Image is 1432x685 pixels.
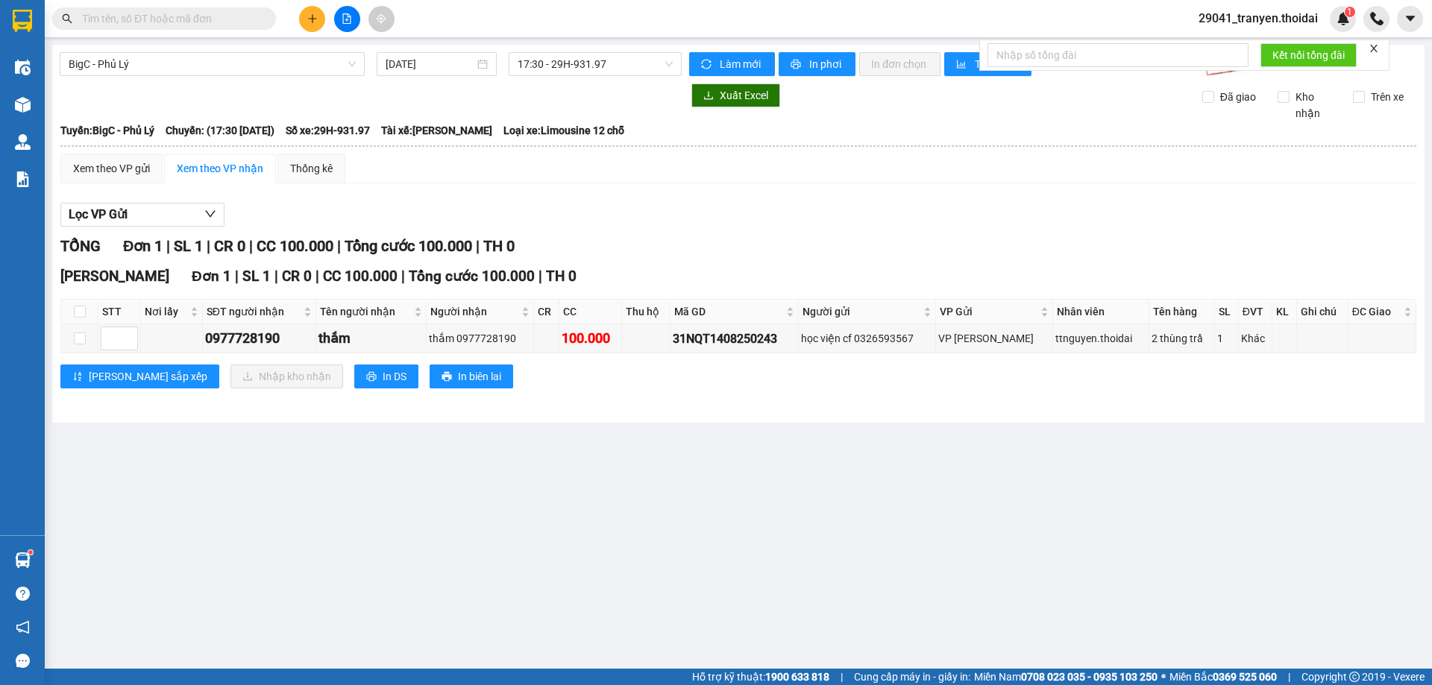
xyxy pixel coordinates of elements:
span: In biên lai [458,368,501,385]
span: file-add [342,13,352,24]
span: down [204,208,216,220]
div: 100.000 [562,328,619,349]
span: Tổng cước 100.000 [409,268,535,285]
span: SL 1 [242,268,271,285]
span: In DS [383,368,406,385]
th: CC [559,300,622,324]
span: | [476,237,480,255]
span: Miền Nam [974,669,1158,685]
span: BigC - Phủ Lý [69,53,356,75]
span: sort-ascending [72,371,83,383]
span: download [703,90,714,102]
sup: 1 [1345,7,1355,17]
div: Xem theo VP nhận [177,160,263,177]
span: bar-chart [956,59,969,71]
span: Kết nối tổng đài [1272,47,1345,63]
span: ĐC Giao [1352,303,1401,320]
span: | [538,268,542,285]
button: caret-down [1397,6,1423,32]
span: Làm mới [720,56,763,72]
img: warehouse-icon [15,60,31,75]
div: thắm 0977728190 [429,330,532,347]
span: printer [366,371,377,383]
span: message [16,654,30,668]
div: VP [PERSON_NAME] [938,330,1050,347]
span: Kho nhận [1290,89,1342,121]
button: aim [368,6,395,32]
input: Nhập số tổng đài [987,43,1249,67]
th: Nhân viên [1053,300,1149,324]
span: | [235,268,239,285]
button: printerIn DS [354,364,418,388]
span: question-circle [16,587,30,601]
span: printer [442,371,452,383]
span: Nơi lấy [145,303,187,320]
img: warehouse-icon [15,134,31,150]
span: notification [16,620,30,634]
div: học viện cf 0326593567 [801,330,933,347]
span: 29041_tranyen.thoidai [1187,9,1330,28]
button: In đơn chọn [859,52,940,76]
span: Đã giao [1214,89,1262,105]
span: Tổng cước 100.000 [345,237,472,255]
button: downloadXuất Excel [691,83,780,107]
sup: 1 [28,550,33,555]
span: plus [307,13,318,24]
span: 17:30 - 29H-931.97 [518,53,673,75]
span: | [841,669,843,685]
strong: 1900 633 818 [765,671,829,683]
span: close [1369,43,1379,54]
img: phone-icon [1370,12,1384,25]
span: Người gửi [803,303,920,320]
button: bar-chartThống kê [944,52,1031,76]
span: caret-down [1404,12,1417,25]
img: warehouse-icon [15,552,31,568]
img: solution-icon [15,171,31,187]
td: 31NQT1408250243 [671,324,798,353]
span: VP Gửi [940,303,1037,320]
strong: 0708 023 035 - 0935 103 250 [1021,671,1158,683]
span: search [62,13,72,24]
strong: 0369 525 060 [1213,671,1277,683]
span: | [166,237,170,255]
div: thắm [318,328,424,349]
button: printerIn biên lai [430,364,513,388]
button: syncLàm mới [689,52,775,76]
span: | [274,268,278,285]
span: Xuất Excel [720,87,768,104]
span: CC 100.000 [257,237,333,255]
span: Số xe: 29H-931.97 [286,122,370,139]
th: STT [98,300,141,324]
th: KL [1272,300,1297,324]
span: | [337,237,341,255]
div: 1 [1217,330,1235,347]
span: Lọc VP Gửi [69,205,128,224]
td: VP Nguyễn Quốc Trị [936,324,1053,353]
td: thắm [316,324,427,353]
div: Thống kê [290,160,333,177]
span: | [1288,669,1290,685]
span: [PERSON_NAME] sắp xếp [89,368,207,385]
th: Ghi chú [1297,300,1348,324]
th: ĐVT [1239,300,1273,324]
span: Loại xe: Limousine 12 chỗ [503,122,624,139]
span: CC 100.000 [323,268,398,285]
span: TỔNG [60,237,101,255]
span: Miền Bắc [1169,669,1277,685]
span: Người nhận [430,303,519,320]
span: Cung cấp máy in - giấy in: [854,669,970,685]
span: SĐT người nhận [207,303,301,320]
button: Kết nối tổng đài [1260,43,1357,67]
button: Lọc VP Gửi [60,203,224,227]
span: CR 0 [282,268,312,285]
button: file-add [334,6,360,32]
input: Tìm tên, số ĐT hoặc mã đơn [82,10,258,27]
img: logo-vxr [13,10,32,32]
span: Đơn 1 [192,268,231,285]
span: | [207,237,210,255]
div: ttnguyen.thoidai [1055,330,1146,347]
div: Xem theo VP gửi [73,160,150,177]
span: 1 [1347,7,1352,17]
div: 2 thùng trầ [1152,330,1213,347]
span: CR 0 [214,237,245,255]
